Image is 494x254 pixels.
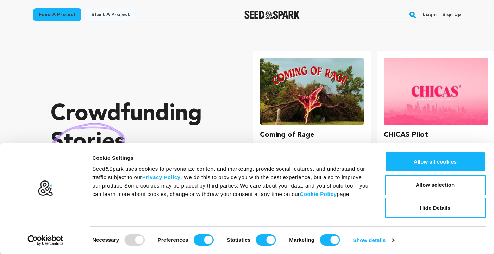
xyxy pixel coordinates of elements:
a: Show details [353,235,394,246]
a: Privacy Policy [142,174,181,180]
img: CHICAS Pilot image [384,58,488,125]
a: Seed&Spark Homepage [244,11,300,19]
button: Allow all cookies [385,152,486,172]
div: Cookie Settings [92,154,369,162]
strong: Statistics [227,237,251,243]
p: Crowdfunding that . [51,100,225,185]
a: Usercentrics Cookiebot - opens in a new window [15,235,76,246]
strong: Necessary [92,237,119,243]
button: Allow selection [385,175,486,195]
img: Coming of Rage image [260,58,364,125]
a: Start a project [86,8,136,21]
strong: Marketing [289,237,314,243]
a: Fund a project [33,8,81,21]
img: hand sketched image [51,123,125,161]
img: logo [38,180,54,196]
a: Cookie Policy [300,191,337,197]
button: Hide Details [385,198,486,218]
a: Sign up [442,9,461,20]
h3: Coming of Rage [260,129,314,141]
div: Seed&Spark uses cookies to personalize content and marketing, provide social features, and unders... [92,165,369,198]
a: Login [423,9,437,20]
strong: Preferences [158,237,188,243]
h3: CHICAS Pilot [384,129,428,141]
img: Seed&Spark Logo Dark Mode [244,11,300,19]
